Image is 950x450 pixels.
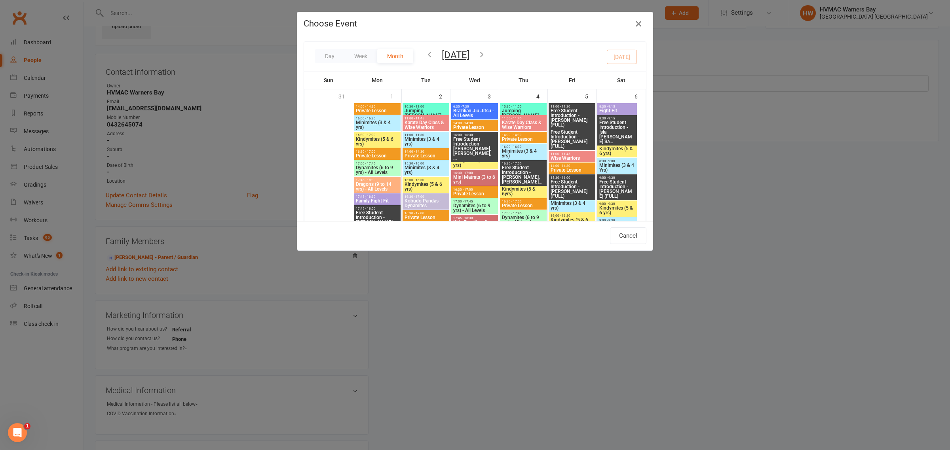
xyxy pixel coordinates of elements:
span: Kindymites (5 & 6 yrs) [599,206,635,215]
span: Brazilian Jiu Jitsu - All Levels [453,108,496,118]
span: Free Student Introduction - Isla [PERSON_NAME] Sa... [599,120,635,144]
span: 14:00 - 14:30 [453,121,496,125]
span: 9:00 - 9:30 [599,219,635,222]
span: Wise Warriors [550,156,594,161]
span: 17:45 - 18:30 [355,178,399,182]
h4: Choose Event [304,19,646,28]
span: Private Lesson [502,137,545,142]
span: Private Lesson [502,203,545,208]
span: Kids Brazilian Jiu Jitsu - Matrats (6 to 14yrs) [453,220,496,234]
span: 11:00 - 11:45 [550,152,594,156]
span: Kindymites (5 & 6 yrs) [453,158,496,168]
span: Minimites (3 & 4 yrs) [404,165,448,175]
span: Karate Day Class & Wise Warriors [502,120,545,130]
div: 3 [488,89,499,102]
span: 16:00 - 16:30 [453,133,496,137]
span: Private Lesson [355,153,399,158]
span: 1 [24,423,30,429]
span: Private Lesson [355,108,399,113]
span: Minimites (3 & 4 Yrs) [599,163,635,172]
span: 16:30 - 17:00 [453,188,496,191]
button: [DATE] [442,49,469,61]
span: Free Student Introduction - [PERSON_NAME] (FULL) [550,130,594,149]
span: 17:45 - 18:30 [355,195,399,199]
div: 1 [390,89,401,102]
span: 9:00 - 9:30 [599,176,635,180]
span: 17:00 - 17:45 [502,212,545,215]
span: Kobudo Pandas - Dynamites [404,199,448,208]
span: Free Student Introduction - [PERSON_NAME] (FULL) [550,180,594,199]
th: Fri [548,72,597,89]
div: 2 [439,89,450,102]
span: 14:00 - 14:30 [404,150,448,153]
span: Kindymites (5 & 6yrs) [502,187,545,196]
span: 14:00 - 14:30 [550,164,594,168]
span: Dragons (9 to 14 yrs) - All Levels [355,182,399,191]
div: 6 [635,89,646,102]
span: Free Student Introduction - [PERSON_NAME], [PERSON_NAME]... [502,165,545,184]
span: Private Lesson [404,153,448,158]
div: 31 [338,89,353,102]
button: Cancel [610,227,646,244]
span: 16:30 - 17:00 [502,162,545,165]
span: Free Student Introduction - [PERSON_NAME], [PERSON_NAME]... [355,210,399,229]
span: 16:30 - 17:00 [355,133,399,137]
span: 16:00 - 16:30 [404,178,448,182]
span: 16:00 - 16:30 [502,145,545,149]
span: 17:45 - 18:00 [355,207,399,210]
span: Dynamites (6 to 9 yrs) - All Levels [453,203,496,213]
span: Minimites (3 & 4 yrs) [550,201,594,210]
span: Kindymites (5 & 6 yrs) [355,137,399,146]
th: Sat [597,72,646,89]
th: Sun [304,72,353,89]
span: Jumping [PERSON_NAME] [502,108,545,118]
span: Dynamites (6 to 9 yrs) - All Levels [502,215,545,225]
span: Private Lesson [404,215,448,220]
span: 11:00 - 11:30 [550,105,594,108]
span: Mini Matrats (3 to 6 yrs) [453,175,496,184]
span: 16:30 - 17:00 [404,195,448,199]
span: 17:00 - 17:45 [453,200,496,203]
span: Private Lesson [550,168,594,172]
span: 14:00 - 14:30 [355,105,399,108]
span: Dynamites (6 to 9 yrs) - All Levels [355,165,399,175]
button: Day [315,49,344,63]
iframe: Intercom live chat [8,423,27,442]
span: Kindymites (5 & 6 yrs) [599,146,635,156]
span: 8:30 - 9:15 [599,117,635,120]
span: Free Student Introduction - [PERSON_NAME], [PERSON_NAME], ... [453,137,496,161]
div: 4 [536,89,547,102]
span: Free Student Introduction - [PERSON_NAME] (FULL) [599,180,635,199]
span: Private Lesson [453,191,496,196]
th: Wed [450,72,499,89]
span: 16:00 - 16:30 [550,214,594,217]
span: 17:00 - 17:45 [355,162,399,165]
span: 8:30 - 9:15 [599,105,635,108]
span: 14:00 - 14:30 [502,133,545,137]
span: Kindymites (5 & 6 yrs) [550,217,594,227]
button: Month [377,49,413,63]
span: 17:45 - 18:30 [453,216,496,220]
span: 9:00 - 9:30 [599,202,635,206]
span: 10:30 - 11:00 [502,105,545,108]
span: 10:30 - 11:00 [404,105,448,108]
span: 8:30 - 9:00 [599,159,635,163]
span: 16:30 - 17:00 [453,171,496,175]
span: Kindymites (5 & 6 yrs) [404,182,448,191]
div: 5 [585,89,596,102]
th: Thu [499,72,548,89]
span: Minimites (3 & 4 yrs) [355,120,399,130]
span: Fight Fit [599,108,635,113]
th: Mon [353,72,402,89]
span: 6:30 - 7:30 [453,105,496,108]
span: 11:00 - 11:30 [404,133,448,137]
th: Tue [402,72,450,89]
button: Week [344,49,377,63]
span: 11:00 - 11:45 [502,117,545,120]
span: Family Fight Fit [355,199,399,203]
span: Minimites (3 & 4 yrs) [502,149,545,158]
span: Free Student Introduction - [PERSON_NAME] (FULL) [550,108,594,127]
span: 16:30 - 17:00 [404,212,448,215]
span: Jumping [PERSON_NAME] [404,108,448,118]
span: 16:30 - 17:00 [355,150,399,153]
